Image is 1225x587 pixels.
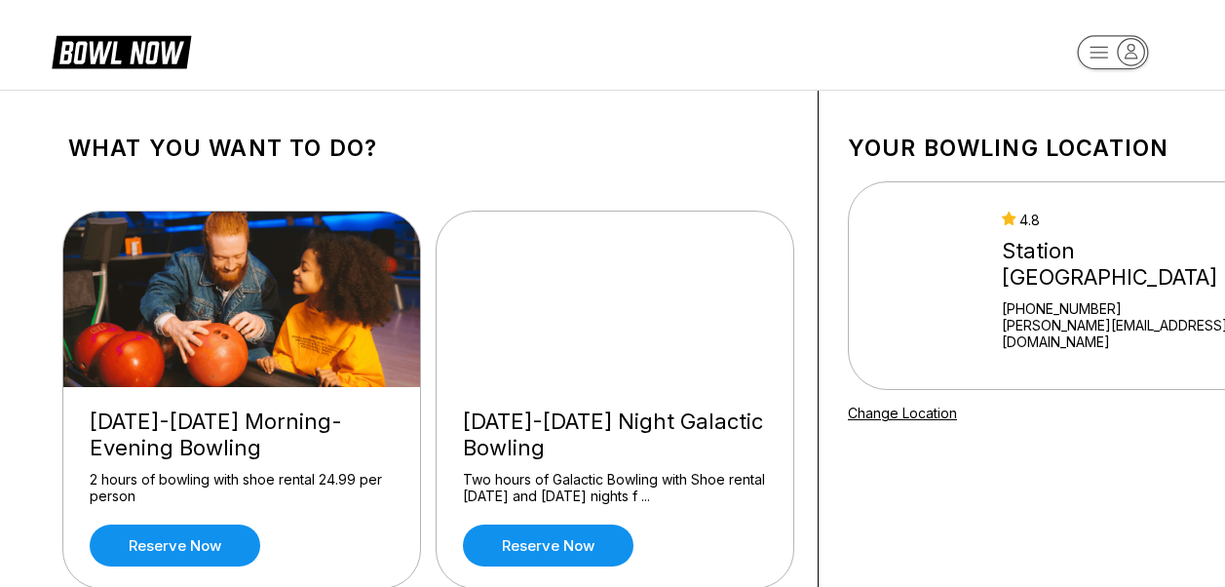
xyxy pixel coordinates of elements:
img: Station 300 Bluffton [874,213,984,359]
img: Friday-Sunday Morning-Evening Bowling [63,212,422,387]
a: Reserve now [90,525,260,567]
h1: What you want to do? [68,135,788,162]
div: 2 hours of bowling with shoe rental 24.99 per person [90,471,394,505]
a: Change Location [848,405,957,421]
div: [DATE]-[DATE] Night Galactic Bowling [463,409,767,461]
a: Reserve now [463,525,633,567]
div: Two hours of Galactic Bowling with Shoe rental [DATE] and [DATE] nights f ... [463,471,767,505]
img: Friday-Saturday Night Galactic Bowling [437,212,795,387]
div: [DATE]-[DATE] Morning-Evening Bowling [90,409,394,461]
